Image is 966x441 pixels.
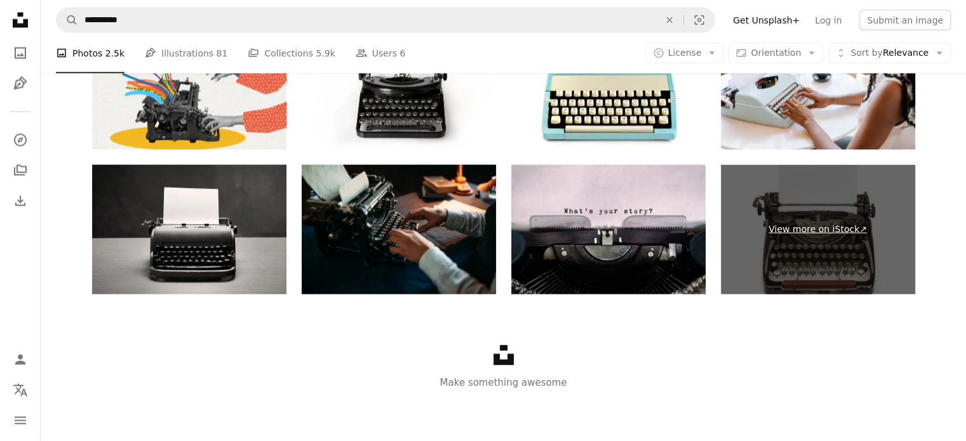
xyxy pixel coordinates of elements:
[217,46,228,60] span: 81
[302,20,496,150] img: Old Typewriter
[828,43,951,63] button: Sort byRelevance
[8,378,33,403] button: Language
[511,165,706,294] img: What's Your Story Typed on a Vintage Typewriter
[57,8,78,32] button: Search Unsplash
[807,10,849,30] a: Log in
[668,48,702,58] span: License
[92,20,286,150] img: Pop art collage. Female hand typing on retro typewriter. Vintage, retro 80s, 70s style. Bright co...
[8,347,33,372] a: Log in / Sign up
[41,375,966,390] p: Make something awesome
[8,8,33,36] a: Home — Unsplash
[850,48,882,58] span: Sort by
[751,48,801,58] span: Orientation
[511,20,706,150] img: Retro Typewriter
[145,33,227,74] a: Illustrations 81
[302,165,496,294] img: Literature author in glasses typing on typewriter
[8,128,33,153] a: Explore
[725,10,807,30] a: Get Unsplash+
[646,43,724,63] button: License
[92,165,286,294] img: Moody film noir shot of vintage typewriter and blank paper
[316,46,335,60] span: 5.9k
[721,165,915,294] a: View more on iStock↗
[684,8,714,32] button: Visual search
[655,8,683,32] button: Clear
[859,10,951,30] button: Submit an image
[8,41,33,66] a: Photos
[56,8,715,33] form: Find visuals sitewide
[8,158,33,183] a: Collections
[850,47,929,60] span: Relevance
[8,188,33,214] a: Download History
[721,20,915,150] img: Woman typing on retro light blue pastel typewriter
[728,43,823,63] button: Orientation
[8,71,33,96] a: Illustrations
[399,46,405,60] span: 6
[8,408,33,433] button: Menu
[248,33,335,74] a: Collections 5.9k
[356,33,406,74] a: Users 6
